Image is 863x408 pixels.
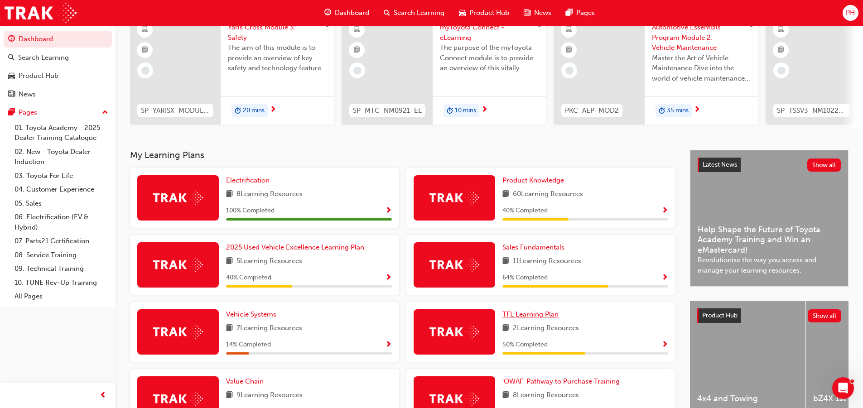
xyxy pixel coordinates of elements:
button: Show Progress [385,272,392,283]
span: 8 Learning Resources [236,189,303,200]
div: Pages [19,107,37,118]
a: 08. Service Training [11,248,112,262]
button: Show Progress [661,272,668,283]
span: 14 % Completed [226,340,271,350]
a: 10. TUNE Rev-Up Training [11,276,112,290]
span: booktick-icon [142,44,148,56]
span: 9 Learning Resources [236,390,303,401]
span: 5 Learning Resources [236,256,302,267]
span: booktick-icon [778,44,784,56]
a: 0SP_MTC_NM0921_ELmyToyota Connect - eLearningThe purpose of the myToyota Connect module is to pro... [342,15,546,125]
span: Show Progress [385,274,392,282]
span: Value Chain [226,377,264,385]
iframe: Intercom live chat [832,377,854,399]
span: pages-icon [8,109,15,117]
span: 50 % Completed [502,340,548,350]
span: TFL Learning Plan [502,310,559,318]
span: guage-icon [324,7,331,19]
a: Search Learning [4,49,112,66]
span: Dashboard [335,8,369,18]
a: Latest NewsShow all [698,158,841,172]
a: 0PKC_AEP_MOD2Automotive Essentials Program Module 2: Vehicle MaintenanceMaster the Art of Vehicle... [554,15,758,125]
a: 01. Toyota Academy - 2025 Dealer Training Catalogue [11,121,112,145]
span: booktick-icon [566,44,572,56]
span: SP_MTC_NM0921_EL [353,106,422,116]
span: The aim of this module is to provide an overview of key safety and technology features that have ... [228,43,327,73]
span: Show Progress [661,207,668,215]
span: PH [846,8,855,18]
span: next-icon [694,106,700,114]
a: pages-iconPages [559,4,602,22]
span: book-icon [226,323,233,334]
span: 64 % Completed [502,273,548,283]
a: news-iconNews [516,4,559,22]
span: 40 % Completed [226,273,271,283]
span: 2 Learning Resources [513,323,579,334]
span: 10 mins [455,106,476,116]
span: prev-icon [100,390,106,401]
span: SP_TSSV3_NM1022_EL [777,106,846,116]
img: Trak [429,392,479,406]
img: Trak [429,258,479,272]
div: Product Hub [19,71,58,81]
span: Yaris Cross Module 3: Safety [228,22,327,43]
span: The purpose of the myToyota Connect module is to provide an overview of this vitally important ne... [440,43,539,73]
span: 60 Learning Resources [513,189,583,200]
a: Sales Fundamentals [502,242,568,253]
a: 07. Parts21 Certification [11,234,112,248]
span: Pages [576,8,595,18]
button: Show all [807,158,841,172]
span: search-icon [384,7,390,19]
a: Dashboard [4,31,112,48]
img: Trak [5,3,77,23]
span: book-icon [226,189,233,200]
span: 100 % Completed [226,206,275,216]
a: News [4,86,112,103]
span: book-icon [226,256,233,267]
img: Trak [153,392,203,406]
a: Product Knowledge [502,175,568,186]
span: Product Hub [469,8,509,18]
span: news-icon [8,91,15,99]
a: 2025 Used Vehicle Excellence Learning Plan [226,242,368,253]
span: 4x4 and Towing [697,394,798,404]
a: Product Hub [4,67,112,84]
img: Trak [153,325,203,339]
span: 35 mins [667,106,689,116]
span: next-icon [481,106,488,114]
a: 02. New - Toyota Dealer Induction [11,145,112,169]
span: learningResourceType_ELEARNING-icon [778,24,784,36]
span: Vehicle Systems [226,310,276,318]
span: book-icon [502,323,509,334]
h3: My Learning Plans [130,150,675,160]
button: Show Progress [385,205,392,216]
button: Show Progress [661,339,668,350]
span: book-icon [502,390,509,401]
a: 05. Sales [11,197,112,211]
span: News [534,8,551,18]
span: learningRecordVerb_NONE-icon [141,67,149,75]
span: Search Learning [394,8,444,18]
a: 04. Customer Experience [11,182,112,197]
span: Show Progress [385,341,392,349]
span: Master the Art of Vehicle Maintenance Dive into the world of vehicle maintenance with this compre... [652,53,751,84]
a: 06. Electrification (EV & Hybrid) [11,210,112,234]
span: 7 Learning Resources [236,323,302,334]
a: Vehicle Systems [226,309,280,320]
span: book-icon [502,189,509,200]
span: guage-icon [8,35,15,43]
span: Show Progress [661,274,668,282]
span: learningRecordVerb_NONE-icon [565,67,574,75]
span: Latest News [703,161,737,168]
div: Search Learning [18,53,69,63]
a: Electrification [226,175,273,186]
img: Trak [429,191,479,205]
a: guage-iconDashboard [317,4,376,22]
span: duration-icon [659,105,665,117]
span: Show Progress [661,341,668,349]
span: SP_YARISX_MODULE_3 [141,106,210,116]
span: learningRecordVerb_NONE-icon [777,67,786,75]
a: TFL Learning Plan [502,309,562,320]
a: Product HubShow all [697,308,841,323]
